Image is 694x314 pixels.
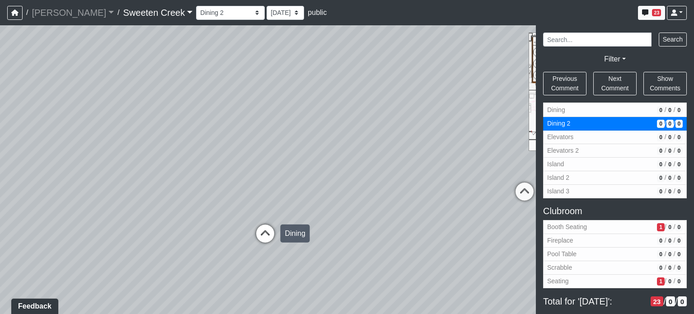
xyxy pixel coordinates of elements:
[674,132,675,142] span: /
[547,263,653,272] span: Scrabble
[666,174,674,182] span: # of QA/customer approval comments in revision
[675,133,683,141] span: # of resolved comments in revision
[657,237,664,245] span: # of open/more info comments in revision
[665,159,666,169] span: /
[657,106,664,114] span: # of open/more info comments in revision
[547,187,653,196] span: Island 3
[674,146,675,155] span: /
[657,147,664,155] span: # of open/more info comments in revision
[674,263,675,272] span: /
[665,277,666,286] span: /
[114,4,123,22] span: /
[675,223,683,231] span: # of resolved comments in revision
[657,120,664,128] span: # of open/more info comments in revision
[657,250,664,258] span: # of open/more info comments in revision
[547,159,653,169] span: Island
[666,296,675,307] span: # of QA/customer approval comments in revision
[674,277,675,286] span: /
[666,147,674,155] span: # of QA/customer approval comments in revision
[674,236,675,245] span: /
[666,250,674,258] span: # of QA/customer approval comments in revision
[543,72,586,95] button: Previous Comment
[547,173,653,183] span: Island 2
[543,206,687,216] h5: Clubroom
[665,249,666,259] span: /
[665,187,666,196] span: /
[657,264,664,272] span: # of open/more info comments in revision
[665,119,666,128] span: /
[638,6,665,20] button: 23
[547,249,653,259] span: Pool Table
[666,187,674,196] span: # of QA/customer approval comments in revision
[657,133,664,141] span: # of open/more info comments in revision
[547,119,653,128] span: Dining 2
[280,225,309,243] div: Dining
[543,171,687,185] button: Island 20/0/0
[665,105,666,115] span: /
[551,75,579,92] span: Previous Comment
[547,132,653,142] span: Elevators
[657,223,664,231] span: # of open/more info comments in revision
[666,264,674,272] span: # of QA/customer approval comments in revision
[665,132,666,142] span: /
[674,249,675,259] span: /
[543,220,687,234] button: Booth Seating1/0/0
[666,277,674,286] span: # of QA/customer approval comments in revision
[665,222,666,232] span: /
[547,277,653,286] span: Seating
[657,277,664,286] span: # of open/more info comments in revision
[675,120,683,128] span: # of resolved comments in revision
[308,9,327,16] span: public
[650,75,680,92] span: Show Comments
[657,160,664,169] span: # of open/more info comments in revision
[657,187,664,196] span: # of open/more info comments in revision
[32,4,114,22] a: [PERSON_NAME]
[543,144,687,158] button: Elevators 20/0/0
[675,277,683,286] span: # of resolved comments in revision
[674,159,675,169] span: /
[666,237,674,245] span: # of QA/customer approval comments in revision
[675,187,683,196] span: # of resolved comments in revision
[643,72,687,95] button: Show Comments
[675,264,683,272] span: # of resolved comments in revision
[666,160,674,169] span: # of QA/customer approval comments in revision
[674,222,675,232] span: /
[543,185,687,198] button: Island 30/0/0
[675,237,683,245] span: # of resolved comments in revision
[543,261,687,275] button: Scrabble0/0/0
[604,55,626,63] a: Filter
[652,9,661,16] span: 23
[663,296,666,307] span: /
[674,173,675,183] span: /
[675,296,678,307] span: /
[601,75,629,92] span: Next Comment
[593,72,637,95] button: Next Comment
[123,4,192,22] a: Sweeten Creek
[543,131,687,144] button: Elevators0/0/0
[675,174,683,182] span: # of resolved comments in revision
[547,105,653,115] span: Dining
[543,248,687,261] button: Pool Table0/0/0
[675,160,683,169] span: # of resolved comments in revision
[665,236,666,245] span: /
[543,33,652,47] input: Search
[674,187,675,196] span: /
[666,106,674,114] span: # of QA/customer approval comments in revision
[23,4,32,22] span: /
[674,119,675,128] span: /
[543,117,687,131] button: Dining 20/0/0
[665,263,666,272] span: /
[543,275,687,288] button: Seating1/0/0
[678,296,687,307] span: # of resolved comments in revision
[675,250,683,258] span: # of resolved comments in revision
[674,105,675,115] span: /
[651,296,664,307] span: # of open/more info comments in revision
[675,106,683,114] span: # of resolved comments in revision
[666,120,674,128] span: # of QA/customer approval comments in revision
[675,147,683,155] span: # of resolved comments in revision
[543,234,687,248] button: Fireplace0/0/0
[543,158,687,171] button: Island0/0/0
[666,133,674,141] span: # of QA/customer approval comments in revision
[659,33,687,47] button: Search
